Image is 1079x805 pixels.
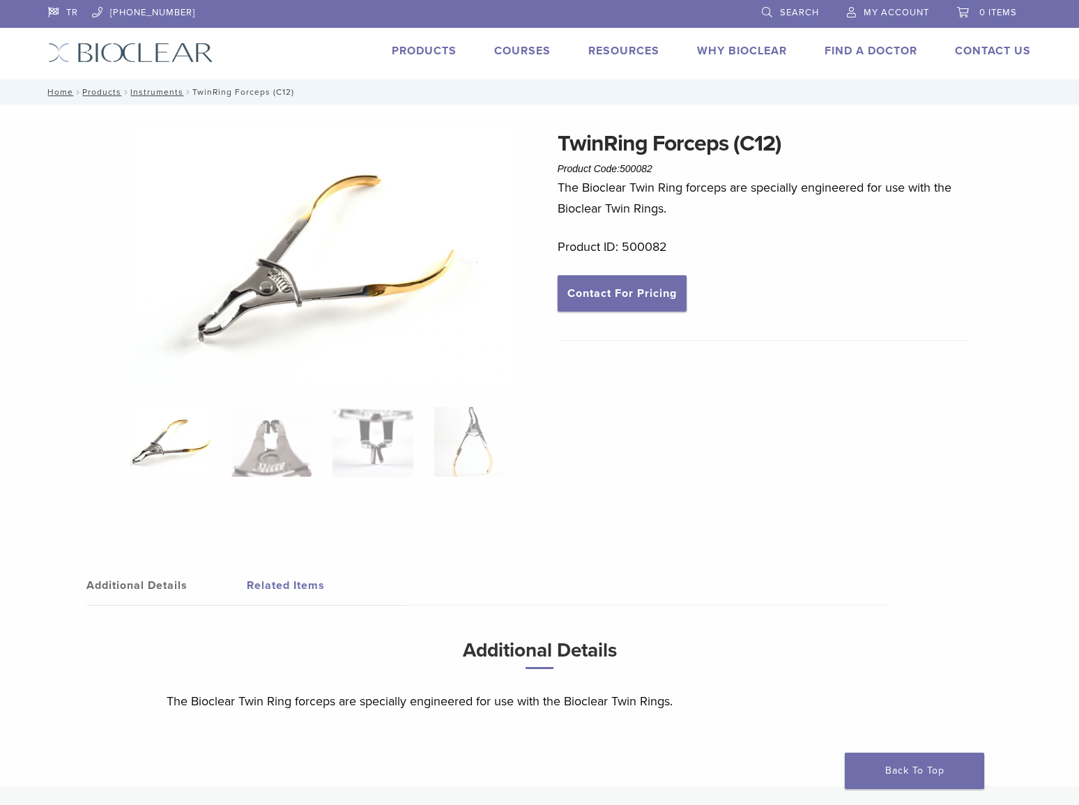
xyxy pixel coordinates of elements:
span: My Account [864,7,929,18]
span: Product Code: [558,163,652,174]
p: The Bioclear Twin Ring forceps are specially engineered for use with the Bioclear Twin Rings. [167,691,912,712]
a: Additional Details [86,566,247,605]
a: Contact Us [955,44,1031,58]
span: / [183,89,192,95]
img: Bioclear [48,43,213,63]
nav: TwinRing Forceps (C12) [38,79,1041,105]
img: TwinRing-Forceps-1-e1548842762567-324x324.jpg [130,407,211,477]
a: Resources [588,44,659,58]
img: TwinRing Forceps (C12) - Image 2 [231,407,312,477]
img: TwinRing Forceps (C12) - Image 4 [434,407,514,477]
a: Back To Top [845,753,984,789]
a: Why Bioclear [697,44,787,58]
a: Instruments [130,87,183,97]
img: TwinRing Forceps (C12) - Image 3 [332,407,413,477]
a: Home [43,87,73,97]
a: Products [392,44,457,58]
p: The Bioclear Twin Ring forceps are specially engineered for use with the Bioclear Twin Rings. [558,177,967,219]
a: Courses [494,44,551,58]
a: Related Items [247,566,407,605]
h1: TwinRing Forceps (C12) [558,127,967,160]
a: Contact For Pricing [558,275,687,312]
span: 500082 [620,163,652,174]
img: TwinRing Forceps-1 [130,127,515,389]
h3: Additional Details [167,634,912,680]
span: / [73,89,82,95]
span: 0 items [979,7,1017,18]
span: Search [780,7,819,18]
a: Products [82,87,121,97]
span: / [121,89,130,95]
p: Product ID: 500082 [558,236,967,257]
a: Find A Doctor [825,44,917,58]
